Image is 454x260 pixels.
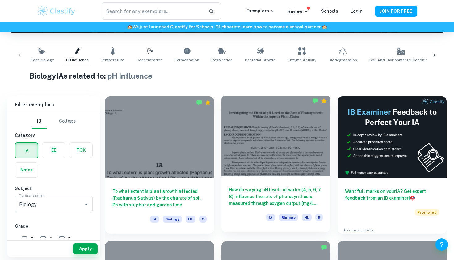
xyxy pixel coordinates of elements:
img: Marked [312,98,318,104]
a: How do varying pH levels of water (4, 5, 6, 7, 8) influence the rate of photosynthesis, measured ... [221,96,330,234]
button: EE [42,143,65,158]
h1: Biology IAs related to: [29,70,425,81]
span: pH Influence [107,71,152,80]
span: Soil and Environmental Conditions [369,57,432,63]
span: 6 [49,236,52,243]
p: Exemplars [246,7,275,14]
span: 5 [315,214,323,221]
button: College [59,114,76,129]
button: Notes [15,162,38,177]
img: Marked [321,244,327,250]
label: Type a subject [19,193,45,198]
span: IA [150,216,159,223]
span: 5 [68,236,71,243]
img: Clastify logo [37,5,76,17]
span: pH Influence [66,57,89,63]
h6: To what extent is plant growth affected (Raphanus Sativus) by the change of soil Ph with sulphur ... [112,188,207,208]
span: HL [302,214,312,221]
button: JOIN FOR FREE [375,6,417,17]
span: Enzyme Activity [288,57,316,63]
div: Premium [321,98,327,104]
button: Apply [73,243,98,254]
div: Filter type choice [32,114,76,129]
a: Login [351,9,363,14]
span: Promoted [415,209,439,216]
h6: Filter exemplars [7,96,100,114]
button: IB [32,114,47,129]
span: Bacterial Growth [245,57,275,63]
a: Want full marks on yourIA? Get expert feedback from an IB examiner!PromotedAdvertise with Clastify [338,96,447,234]
span: Plant Biology [30,57,54,63]
p: Review [288,8,309,15]
h6: Grade [15,223,93,230]
a: To what extent is plant growth affected (Raphanus Sativus) by the change of soil Ph with sulphur ... [105,96,214,234]
h6: Category [15,132,93,139]
span: HL [186,216,195,223]
span: Biology [163,216,182,223]
button: TOK [69,143,92,158]
span: 🎯 [410,196,415,201]
span: Biology [279,214,298,221]
h6: How do varying pH levels of water (4, 5, 6, 7, 8) influence the rate of photosynthesis, measured ... [229,186,323,207]
img: Thumbnail [338,96,447,178]
button: Help and Feedback [435,238,448,251]
span: Temperature [101,57,124,63]
img: Marked [196,99,202,106]
span: IA [266,214,275,221]
span: Respiration [212,57,233,63]
span: 🏫 [127,24,132,29]
span: Fermentation [175,57,199,63]
a: Advertise with Clastify [344,228,374,232]
span: 7 [31,236,33,243]
h6: Want full marks on your IA ? Get expert feedback from an IB examiner! [345,188,439,201]
span: 3 [199,216,207,223]
button: IA [15,143,38,158]
a: here [226,24,236,29]
div: Premium [205,99,211,106]
button: Open [82,200,90,209]
span: Concentration [137,57,162,63]
span: 🏫 [322,24,327,29]
span: Biodegradation [329,57,357,63]
a: Schools [321,9,338,14]
h6: We just launched Clastify for Schools. Click to learn how to become a school partner. [1,24,453,30]
h6: Subject [15,185,93,192]
input: Search for any exemplars... [102,2,204,20]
